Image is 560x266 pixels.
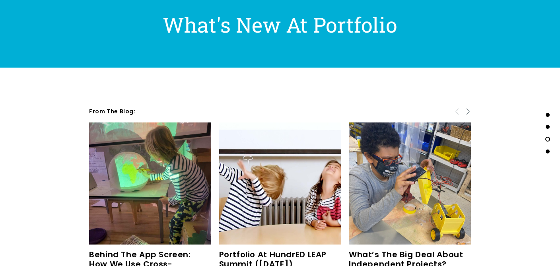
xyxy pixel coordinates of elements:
[89,107,136,116] span: from the blog:
[454,107,461,115] span: Previous
[349,122,471,245] a: What’s the big deal about Independent Projects?
[163,14,397,35] h1: What's New At Portfolio
[465,107,471,115] span: Next
[219,122,341,245] a: Portfolio at HundrED LEAP Summit (May 2022)
[89,122,211,245] a: Behind the App Screen: How we use Cross-disciplinary Projects to fully immerse learners
[164,122,395,245] img: Portfolio at HundrED LEAP Summit (May 2022)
